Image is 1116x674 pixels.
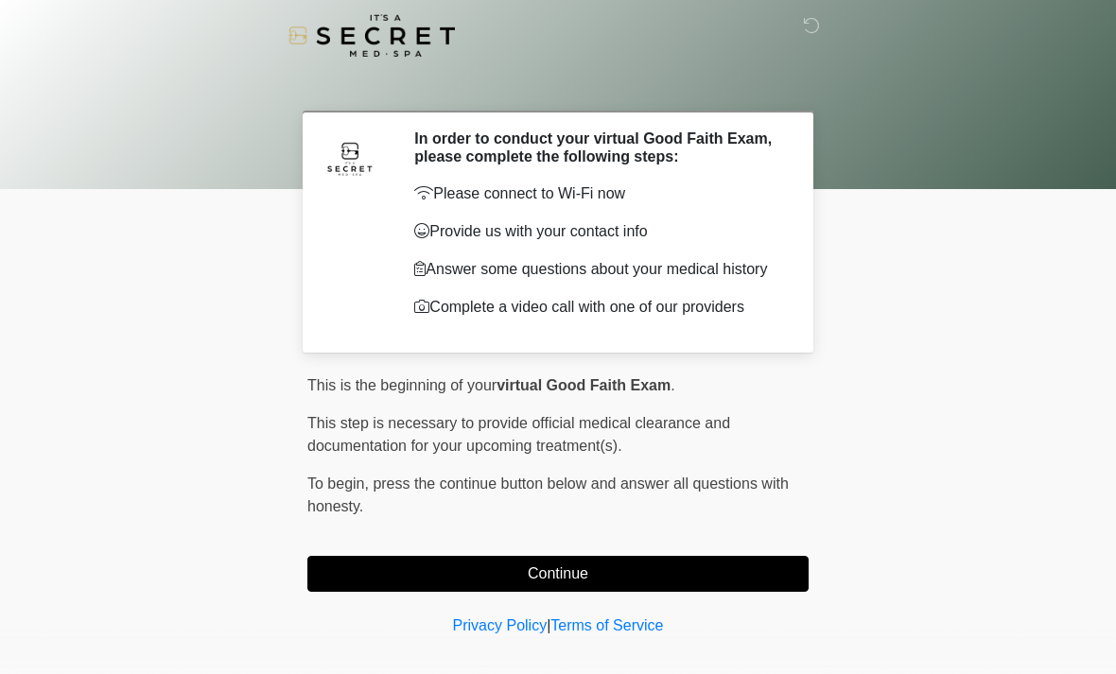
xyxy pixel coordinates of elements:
span: This step is necessary to provide official medical clearance and documentation for your upcoming ... [307,415,730,454]
span: This is the beginning of your [307,377,497,393]
p: Provide us with your contact info [414,220,780,243]
h1: ‎ ‎ [293,68,823,103]
strong: virtual Good Faith Exam [497,377,671,393]
button: Continue [307,556,809,592]
img: Agent Avatar [322,130,378,186]
img: It's A Secret Med Spa Logo [288,14,455,57]
span: press the continue button below and answer all questions with honesty. [307,475,789,514]
p: Answer some questions about your medical history [414,258,780,281]
p: Complete a video call with one of our providers [414,296,780,319]
a: | [547,617,550,633]
p: Please connect to Wi-Fi now [414,182,780,205]
a: Terms of Service [550,617,663,633]
a: Privacy Policy [453,617,548,633]
h2: In order to conduct your virtual Good Faith Exam, please complete the following steps: [414,130,780,165]
span: To begin, [307,475,373,492]
span: . [671,377,674,393]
